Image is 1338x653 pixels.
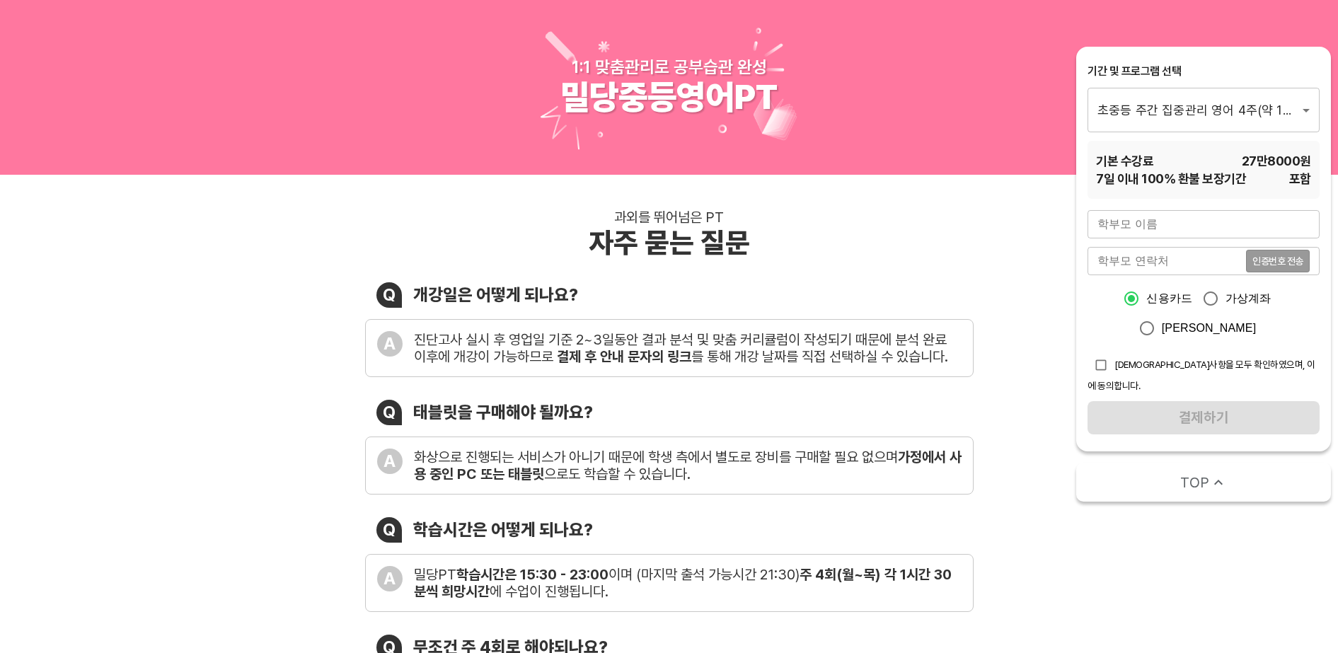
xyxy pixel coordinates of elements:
div: 밀당중등영어PT [560,77,778,118]
span: 신용카드 [1146,290,1192,307]
b: 학습시간은 15:30 - 23:00 [456,566,609,583]
div: 태블릿을 구매해야 될까요? [413,402,593,422]
div: 기간 및 프로그램 선택 [1088,64,1320,79]
div: 1:1 맞춤관리로 공부습관 완성 [572,57,767,77]
input: 학부모 이름을 입력해주세요 [1088,210,1320,238]
div: Q [376,282,402,308]
b: 가정에서 사용 중인 PC 또는 태블릿 [414,449,962,482]
div: 진단고사 실시 후 영업일 기준 2~3일동안 결과 분석 및 맞춤 커리큘럼이 작성되기 때문에 분석 완료 이후에 개강이 가능하므로 를 통해 개강 날짜를 직접 선택하실 수 있습니다. [414,331,962,365]
span: [DEMOGRAPHIC_DATA]사항을 모두 확인하였으며, 이에 동의합니다. [1088,359,1315,391]
span: 포함 [1289,170,1311,187]
span: [PERSON_NAME] [1162,320,1257,337]
div: 과외를 뛰어넘은 PT [614,209,724,226]
span: TOP [1180,473,1209,492]
div: Q [376,517,402,543]
div: A [377,331,403,357]
div: Q [376,400,402,425]
div: 개강일은 어떻게 되나요? [413,284,578,305]
span: 27만8000 원 [1242,152,1311,170]
span: 7 일 이내 100% 환불 보장기간 [1096,170,1246,187]
div: 화상으로 진행되는 서비스가 아니기 때문에 학생 측에서 별도로 장비를 구매할 필요 없으며 으로도 학습할 수 있습니다. [414,449,962,482]
div: A [377,449,403,474]
input: 학부모 연락처를 입력해주세요 [1088,247,1246,275]
div: 밀당PT 이며 (마지막 출석 가능시간 21:30) 에 수업이 진행됩니다. [414,566,962,600]
div: 학습시간은 어떻게 되나요? [413,519,593,540]
span: 가상계좌 [1225,290,1271,307]
div: 초중등 주간 집중관리 영어 4주(약 1개월) 프로그램 [1088,88,1320,132]
div: 자주 묻는 질문 [589,226,750,260]
b: 결제 후 안내 문자의 링크 [557,348,691,365]
span: 기본 수강료 [1096,152,1153,170]
div: A [377,566,403,591]
button: TOP [1076,463,1331,502]
b: 주 4회(월~목) 각 1시간 30분씩 희망시간 [414,566,952,600]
